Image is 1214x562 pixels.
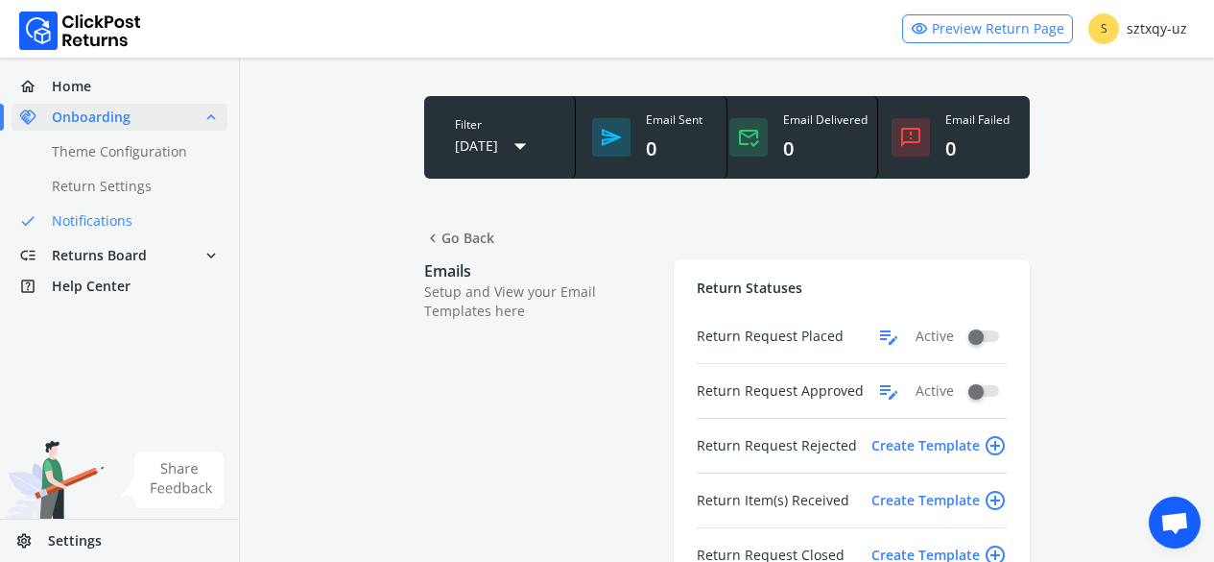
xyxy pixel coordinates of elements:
[984,485,1007,516] span: add_circle_outline
[19,273,52,300] span: help_center
[646,112,702,128] div: Email Sent
[424,225,441,252] span: chevron_left
[871,430,1007,461] span: Create Template
[52,246,147,265] span: Returns Board
[902,14,1073,43] a: visibilityPreview Return Page
[424,282,655,321] p: Setup and View your Email Templates here
[877,321,900,352] span: edit_note
[52,77,91,96] span: Home
[52,108,131,127] span: Onboarding
[12,273,227,300] a: help_centerHelp Center
[19,208,36,234] span: done
[697,436,857,455] span: Return Request Rejected
[15,527,48,554] span: settings
[48,531,102,550] span: Settings
[19,12,141,50] img: Logo
[202,242,220,269] span: expand_more
[12,73,227,100] a: homeHome
[1149,497,1201,549] div: Ouvrir le chat
[12,173,250,200] a: Return Settings
[1088,13,1119,44] span: S
[19,73,52,100] span: home
[984,430,1007,461] span: add_circle_outline
[783,135,868,162] div: 0
[945,112,1010,128] div: Email Failed
[1088,13,1187,44] div: sztxqy-uz
[911,15,928,42] span: visibility
[697,327,844,346] span: Return Request Placed
[697,491,849,510] span: Return Item(s) Received
[19,104,52,131] span: handshake
[697,381,864,401] span: Return Request Approved
[440,129,559,163] button: [DATE]arrow_drop_down
[12,208,250,234] a: doneNotifications
[12,138,250,165] a: Theme Configuration
[945,135,1010,162] div: 0
[120,452,225,508] img: share feedback
[52,277,131,296] span: Help Center
[877,376,900,406] span: edit_note
[783,112,868,128] div: Email Delivered
[424,259,655,282] p: Emails
[646,135,702,162] div: 0
[202,104,220,131] span: expand_less
[19,242,52,269] span: low_priority
[424,225,494,252] span: Go Back
[916,381,954,401] span: Active
[916,327,954,346] span: Active
[506,129,535,163] span: arrow_drop_down
[697,279,1007,298] p: Return Statuses
[871,485,1007,516] span: Create Template
[440,117,559,133] div: Filter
